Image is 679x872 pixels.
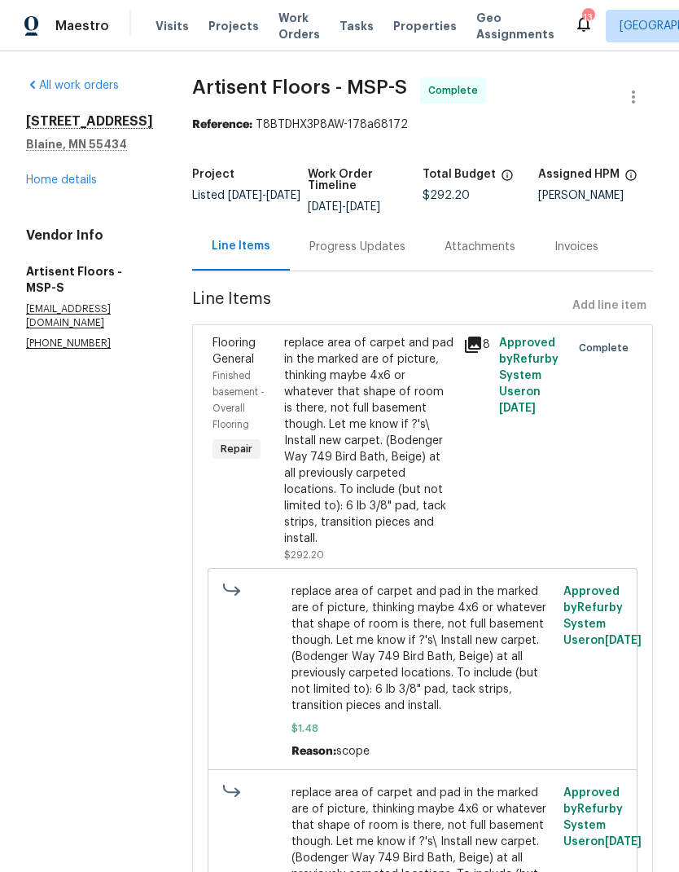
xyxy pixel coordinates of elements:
[26,263,153,296] h5: Artisent Floors - MSP-S
[212,371,265,429] span: Finished basement - Overall Flooring
[346,201,380,213] span: [DATE]
[538,190,654,201] div: [PERSON_NAME]
[26,80,119,91] a: All work orders
[554,239,598,255] div: Invoices
[192,190,300,201] span: Listed
[538,169,620,180] h5: Assigned HPM
[309,239,405,255] div: Progress Updates
[192,77,407,97] span: Artisent Floors - MSP-S
[284,335,453,547] div: replace area of carpet and pad in the marked are of picture, thinking maybe 4x6 or whatever that ...
[278,10,320,42] span: Work Orders
[228,190,300,201] span: -
[26,227,153,244] h4: Vendor Info
[208,18,259,34] span: Projects
[563,586,642,646] span: Approved by Refurby System User on
[499,403,536,414] span: [DATE]
[192,169,234,180] h5: Project
[423,169,496,180] h5: Total Budget
[336,746,370,757] span: scope
[192,117,653,133] div: T8BTDHX3P8AW-178a68172
[605,635,642,646] span: [DATE]
[499,337,559,414] span: Approved by Refurby System User on
[266,190,300,201] span: [DATE]
[192,119,252,130] b: Reference:
[228,190,262,201] span: [DATE]
[284,550,324,560] span: $292.20
[291,720,554,737] span: $1.48
[579,340,635,356] span: Complete
[291,746,336,757] span: Reason:
[605,836,642,848] span: [DATE]
[156,18,189,34] span: Visits
[624,169,637,190] span: The hpm assigned to this work order.
[423,190,470,201] span: $292.20
[582,10,594,26] div: 13
[308,201,380,213] span: -
[339,20,374,32] span: Tasks
[563,787,642,848] span: Approved by Refurby System User on
[476,10,554,42] span: Geo Assignments
[308,169,423,192] h5: Work Order Timeline
[192,291,566,321] span: Line Items
[291,584,554,714] span: replace area of carpet and pad in the marked are of picture, thinking maybe 4x6 or whatever that ...
[26,174,97,186] a: Home details
[445,239,515,255] div: Attachments
[428,82,484,99] span: Complete
[308,201,342,213] span: [DATE]
[463,335,489,355] div: 8
[214,441,259,457] span: Repair
[212,238,270,254] div: Line Items
[393,18,457,34] span: Properties
[501,169,514,190] span: The total cost of line items that have been proposed by Opendoor. This sum includes line items th...
[212,337,256,365] span: Flooring General
[55,18,109,34] span: Maestro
